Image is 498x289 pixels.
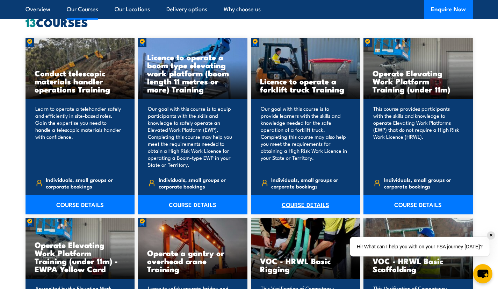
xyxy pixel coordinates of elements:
a: COURSE DETAILS [138,195,247,214]
p: Our goal with this course is to provide learners with the skills and knowledge needed for the saf... [261,105,348,168]
span: Individuals, small groups or corporate bookings [384,176,461,190]
h3: Operate a gantry or overhead crane Training [147,249,238,273]
div: ✕ [487,232,495,239]
strong: 13 [26,13,36,31]
p: Our goal with this course is to equip participants with the skills and knowledge to safely operat... [148,105,236,168]
a: COURSE DETAILS [26,195,135,214]
a: COURSE DETAILS [363,195,473,214]
p: This course provides participants with the skills and knowledge to operate Elevating Work Platfor... [373,105,461,168]
h3: Licence to operate a forklift truck Training [260,77,351,93]
h3: VOC - HRWL Basic Rigging [260,257,351,273]
h3: Operate Elevating Work Platform Training (under 11m) - EWPA Yellow Card [35,241,126,273]
h3: Operate Elevating Work Platform Training (under 11m) [373,69,464,93]
div: Hi! What can I help you with on your FSA journey [DATE]? [350,237,490,256]
p: Learn to operate a telehandler safely and efficiently in site-based roles. Gain the expertise you... [35,105,123,168]
span: Individuals, small groups or corporate bookings [271,176,348,190]
button: chat-button [473,264,492,283]
h2: COURSES [26,17,473,27]
span: Individuals, small groups or corporate bookings [46,176,123,190]
h3: Conduct telescopic materials handler operations Training [35,69,126,93]
h3: VOC - HRWL Basic Scaffolding [373,257,464,273]
a: COURSE DETAILS [251,195,360,214]
h3: Licence to operate a boom type elevating work platform (boom length 11 metres or more) Training [147,53,238,93]
span: Individuals, small groups or corporate bookings [159,176,236,190]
